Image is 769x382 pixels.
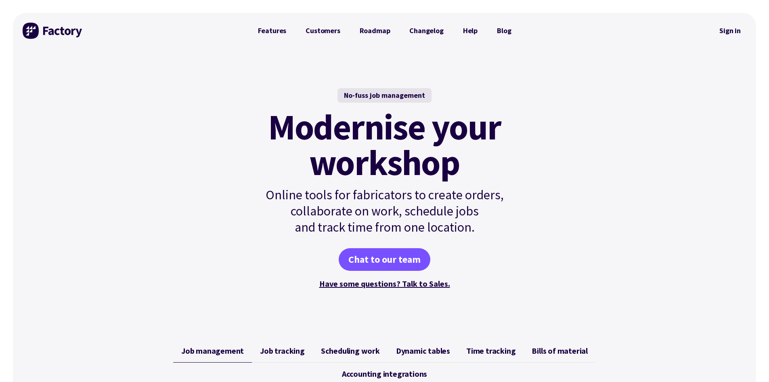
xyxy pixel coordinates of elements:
[396,346,450,356] span: Dynamic tables
[260,346,305,356] span: Job tracking
[466,346,515,356] span: Time tracking
[714,21,746,40] nav: Secondary Navigation
[342,369,427,379] span: Accounting integrations
[350,23,400,39] a: Roadmap
[248,23,521,39] nav: Primary Navigation
[337,88,432,103] div: No-fuss job management
[487,23,521,39] a: Blog
[714,21,746,40] a: Sign in
[181,346,244,356] span: Job management
[248,23,296,39] a: Features
[453,23,487,39] a: Help
[339,248,430,271] a: Chat to our team
[321,346,380,356] span: Scheduling work
[319,279,450,289] a: Have some questions? Talk to Sales.
[268,109,501,180] mark: Modernise your workshop
[532,346,588,356] span: Bills of material
[23,23,83,39] img: Factory
[248,187,521,235] p: Online tools for fabricators to create orders, collaborate on work, schedule jobs and track time ...
[400,23,453,39] a: Changelog
[296,23,350,39] a: Customers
